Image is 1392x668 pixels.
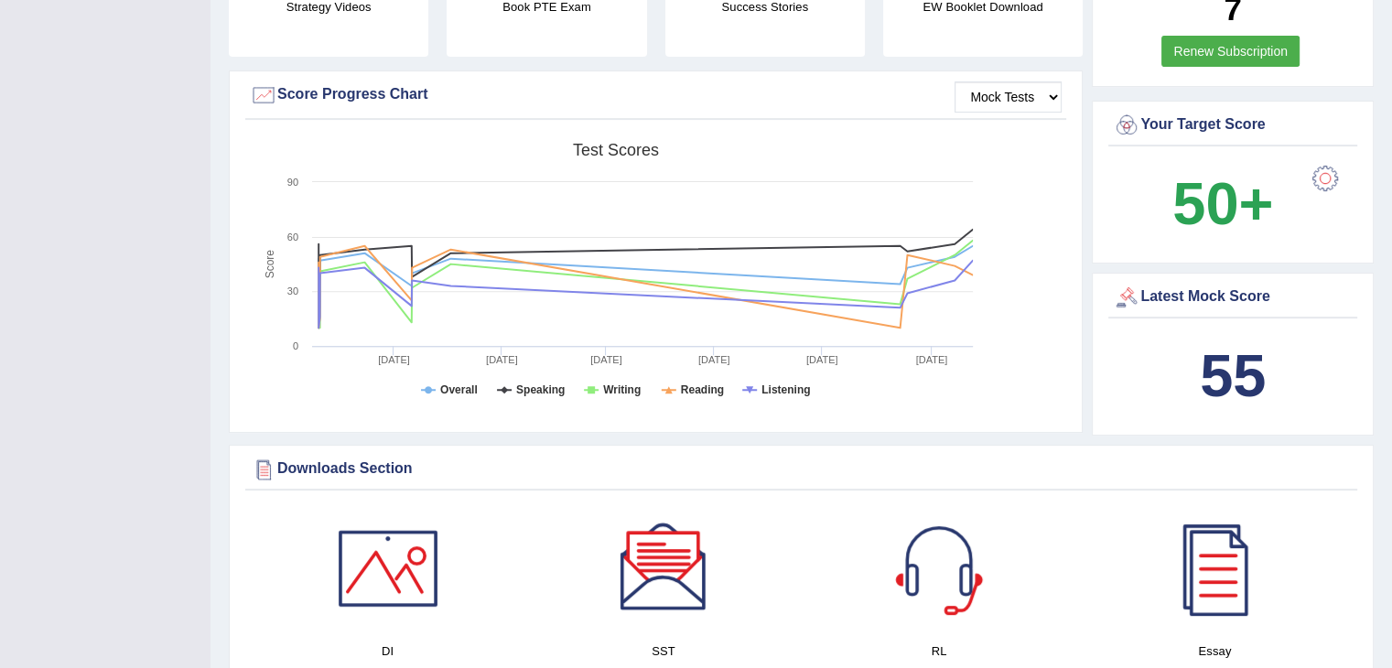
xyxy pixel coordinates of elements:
tspan: Test scores [573,141,659,159]
tspan: Reading [681,383,724,396]
text: 90 [287,177,298,188]
text: 30 [287,286,298,296]
div: Downloads Section [250,456,1353,483]
text: 0 [293,340,298,351]
b: 50+ [1172,170,1273,237]
tspan: Writing [603,383,641,396]
a: Renew Subscription [1161,36,1300,67]
tspan: [DATE] [698,354,730,365]
tspan: Score [264,250,276,279]
tspan: [DATE] [916,354,948,365]
tspan: Listening [761,383,810,396]
text: 60 [287,232,298,242]
tspan: [DATE] [806,354,838,365]
tspan: Overall [440,383,478,396]
h4: RL [811,641,1068,661]
div: Your Target Score [1113,112,1353,139]
tspan: [DATE] [378,354,410,365]
tspan: [DATE] [590,354,622,365]
tspan: [DATE] [486,354,518,365]
div: Score Progress Chart [250,81,1062,109]
div: Latest Mock Score [1113,284,1353,311]
b: 55 [1200,342,1266,409]
h4: SST [534,641,792,661]
h4: DI [259,641,516,661]
h4: Essay [1086,641,1343,661]
tspan: Speaking [516,383,565,396]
